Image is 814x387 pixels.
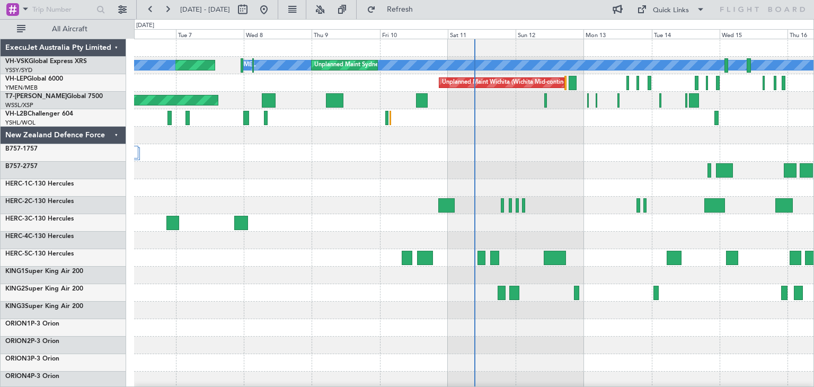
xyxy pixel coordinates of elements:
[5,58,87,65] a: VH-VSKGlobal Express XRS
[12,21,115,38] button: All Aircraft
[5,101,33,109] a: WSSL/XSP
[5,181,28,187] span: HERC-1
[5,251,28,257] span: HERC-5
[5,66,32,74] a: YSSY/SYD
[180,5,230,14] span: [DATE] - [DATE]
[5,93,67,100] span: T7-[PERSON_NAME]
[5,321,31,327] span: ORION1
[5,338,31,345] span: ORION2
[5,251,74,257] a: HERC-5C-130 Hercules
[5,119,36,127] a: YSHL/WOL
[653,5,689,16] div: Quick Links
[314,57,445,73] div: Unplanned Maint Sydney ([PERSON_NAME] Intl)
[244,29,312,39] div: Wed 8
[516,29,583,39] div: Sun 12
[5,163,26,170] span: B757-2
[5,303,25,310] span: KING3
[5,373,59,380] a: ORION4P-3 Orion
[5,76,63,82] a: VH-LEPGlobal 6000
[28,25,112,33] span: All Aircraft
[5,111,28,117] span: VH-L2B
[5,338,59,345] a: ORION2P-3 Orion
[720,29,788,39] div: Wed 15
[380,29,448,39] div: Fri 10
[583,29,651,39] div: Mon 13
[5,216,28,222] span: HERC-3
[5,93,103,100] a: T7-[PERSON_NAME]Global 7500
[448,29,516,39] div: Sat 11
[5,198,28,205] span: HERC-2
[5,233,28,240] span: HERC-4
[5,111,73,117] a: VH-L2BChallenger 604
[362,1,426,18] button: Refresh
[5,286,25,292] span: KING2
[5,356,59,362] a: ORION3P-3 Orion
[5,321,59,327] a: ORION1P-3 Orion
[442,75,573,91] div: Unplanned Maint Wichita (Wichita Mid-continent)
[136,21,154,30] div: [DATE]
[5,268,25,275] span: KING1
[5,76,27,82] span: VH-LEP
[32,2,93,17] input: Trip Number
[244,57,256,73] div: MEL
[652,29,720,39] div: Tue 14
[5,216,74,222] a: HERC-3C-130 Hercules
[5,268,83,275] a: KING1Super King Air 200
[176,29,244,39] div: Tue 7
[5,58,29,65] span: VH-VSK
[5,303,83,310] a: KING3Super King Air 200
[5,373,31,380] span: ORION4
[5,233,74,240] a: HERC-4C-130 Hercules
[5,146,38,152] a: B757-1757
[312,29,379,39] div: Thu 9
[378,6,422,13] span: Refresh
[5,181,74,187] a: HERC-1C-130 Hercules
[5,198,74,205] a: HERC-2C-130 Hercules
[5,356,31,362] span: ORION3
[108,29,176,39] div: Mon 6
[5,286,83,292] a: KING2Super King Air 200
[5,163,38,170] a: B757-2757
[632,1,710,18] button: Quick Links
[5,146,26,152] span: B757-1
[5,84,38,92] a: YMEN/MEB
